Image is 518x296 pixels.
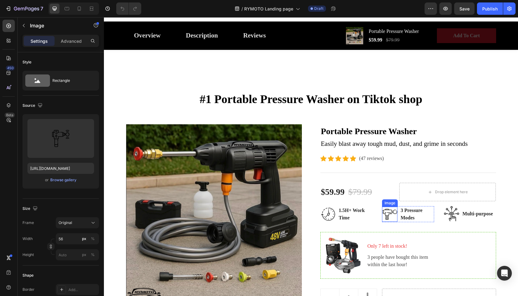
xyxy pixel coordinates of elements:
div: Size [23,205,39,213]
p: Multi-purpose [359,193,389,200]
button: px [89,251,97,258]
button: Add To Cart [333,11,392,26]
div: Browse gallery [50,177,76,183]
button: % [80,235,88,242]
label: Width [23,236,33,242]
div: Rectangle [52,74,90,88]
button: decrement [217,272,235,290]
span: Save [459,6,470,11]
span: Original [59,220,72,226]
div: $79.99 [282,18,296,27]
div: px [82,252,86,258]
div: Publish [482,6,498,12]
span: or [45,176,49,184]
div: Style [23,59,31,65]
span: RYMOTO Landing page [244,6,293,12]
input: px% [56,233,99,244]
img: Alt Image [278,190,294,205]
a: Portable Pressure Washer [216,107,392,121]
p: 7 [40,5,43,12]
p: (47 reviews) [255,138,280,145]
div: Open Intercom Messenger [497,266,512,281]
label: Frame [23,220,34,226]
input: quantity [235,272,255,290]
span: / [241,6,243,12]
div: $59.99 [216,168,241,182]
p: Easily blast away tough mud, dust, and grime in seconds [217,122,392,132]
p: Only 7 left in stock! [264,225,386,233]
div: % [91,252,95,258]
span: Draft [314,6,323,11]
div: 450 [6,66,15,70]
div: $79.99 [244,168,269,182]
button: Publish [477,2,503,15]
button: Save [454,2,475,15]
p: Advanced [61,38,82,44]
div: Shape [23,273,34,278]
p: 1.5H+ Work Time [235,190,268,204]
div: Beta [5,113,15,118]
button: 7 [2,2,46,15]
div: Add To Cart [349,15,376,22]
p: Image [30,22,82,29]
div: Source [23,102,44,110]
p: 3 Pressure Modes [297,190,330,204]
img: Alt Image [216,189,232,205]
input: px% [56,249,99,260]
p: Settings [31,38,48,44]
div: Border [23,287,35,292]
div: Drop element here [331,172,364,177]
iframe: Design area [104,17,518,296]
img: Alt Image [222,220,257,256]
div: px [82,236,86,242]
div: Add... [68,287,97,293]
div: % [91,236,95,242]
h2: #1 Portable Pressure Washer on Tiktok shop [22,74,392,90]
button: increment [254,272,273,290]
img: Alt Image [340,189,356,204]
button: px [89,235,97,242]
img: preview-image [52,130,69,147]
button: Browse gallery [50,177,77,183]
input: https://example.com/image.jpg [27,163,94,174]
div: Image [279,183,293,189]
p: 3 people have bought this item within the last hour! [264,236,386,251]
div: Undo/Redo [116,2,141,15]
button: % [80,251,88,258]
div: $59.99 [264,18,279,27]
label: Height [23,252,34,258]
button: Original [56,217,99,228]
